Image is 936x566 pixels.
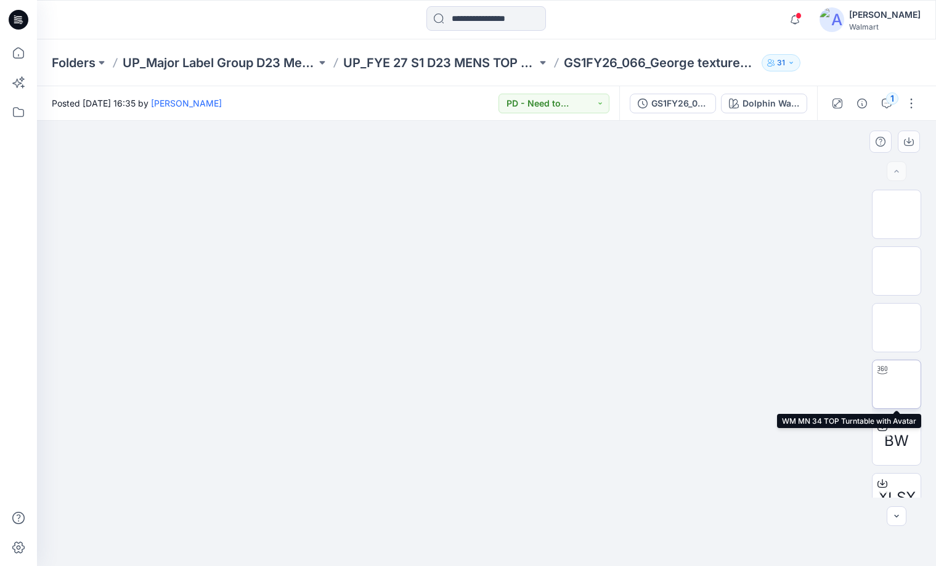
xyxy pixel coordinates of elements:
img: avatar [820,7,844,32]
button: Details [852,94,872,113]
a: Folders [52,54,96,71]
p: 31 [777,56,785,70]
div: Dolphin Wash [743,97,799,110]
a: [PERSON_NAME] [151,98,222,108]
span: Posted [DATE] 16:35 by [52,97,222,110]
button: 1 [877,94,897,113]
a: UP_Major Label Group D23 Men's Tops [123,54,316,71]
p: GS1FY26_066_George textured crew neck [564,54,757,71]
button: Dolphin Wash [721,94,807,113]
div: GS1FY26_066_George textured crew neck [651,97,708,110]
span: BW [884,430,909,452]
div: Walmart [849,22,921,31]
button: 31 [762,54,800,71]
div: [PERSON_NAME] [849,7,921,22]
a: UP_FYE 27 S1 D23 MENS TOP MAJOR LABEL GROUP_ [343,54,537,71]
button: GS1FY26_066_George textured crew neck [630,94,716,113]
div: 1 [886,92,898,105]
span: XLSX [878,487,916,509]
